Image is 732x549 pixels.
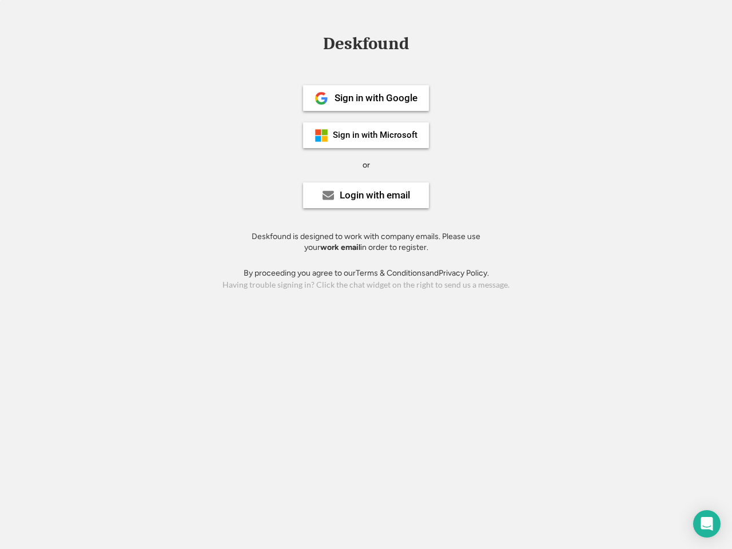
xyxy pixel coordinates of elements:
div: Login with email [340,190,410,200]
img: ms-symbollockup_mssymbol_19.png [315,129,328,142]
div: Deskfound [317,35,415,53]
a: Terms & Conditions [356,268,425,278]
div: or [363,160,370,171]
div: Sign in with Google [335,93,417,103]
div: Open Intercom Messenger [693,510,721,538]
img: 1024px-Google__G__Logo.svg.png [315,91,328,105]
div: Sign in with Microsoft [333,131,417,140]
div: Deskfound is designed to work with company emails. Please use your in order to register. [237,231,495,253]
strong: work email [320,242,360,252]
a: Privacy Policy. [439,268,489,278]
div: By proceeding you agree to our and [244,268,489,279]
